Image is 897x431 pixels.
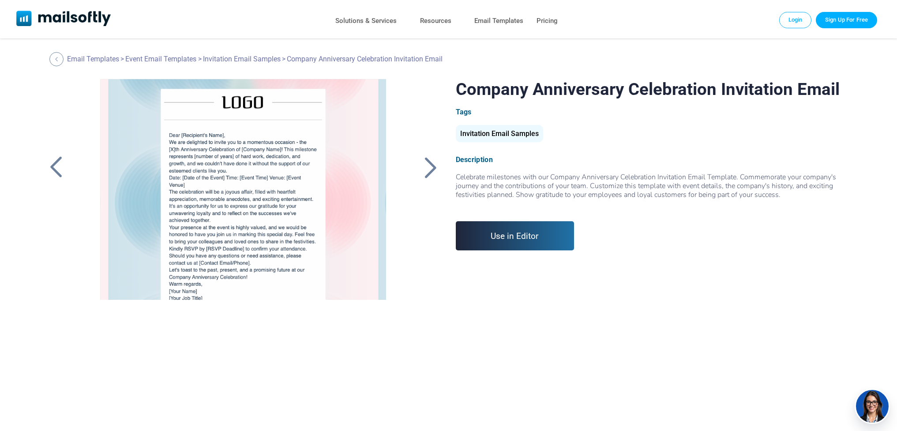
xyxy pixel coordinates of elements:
[474,15,523,27] a: Email Templates
[816,12,877,28] a: Trial
[16,11,111,28] a: Mailsoftly
[419,156,441,179] a: Back
[85,79,402,300] a: Company Anniversary Celebration Invitation Email
[420,15,451,27] a: Resources
[49,52,66,66] a: Back
[456,172,836,200] span: Celebrate milestones with our Company Anniversary Celebration Invitation Email Template. Commemor...
[537,15,558,27] a: Pricing
[67,55,119,63] a: Email Templates
[779,12,812,28] a: Login
[456,221,574,250] a: Use in Editor
[125,55,196,63] a: Event Email Templates
[456,125,543,142] div: Invitation Email Samples
[456,79,852,99] h1: Company Anniversary Celebration Invitation Email
[456,133,543,137] a: Invitation Email Samples
[456,108,852,116] div: Tags
[456,155,852,164] div: Description
[335,15,397,27] a: Solutions & Services
[203,55,281,63] a: Invitation Email Samples
[45,156,67,179] a: Back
